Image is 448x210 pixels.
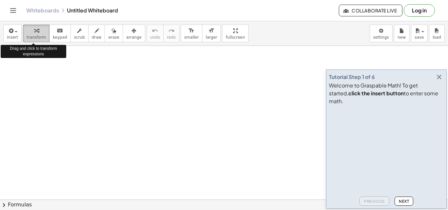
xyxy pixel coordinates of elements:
button: new [394,25,410,42]
span: settings [373,35,389,40]
span: keypad [53,35,67,40]
i: format_size [188,27,194,35]
b: click the insert button [348,90,404,97]
button: Collaborate Live [339,5,402,16]
div: Drag and click to transform expressions [1,45,66,58]
button: draw [88,25,105,42]
i: redo [168,27,174,35]
button: keyboardkeypad [49,25,71,42]
button: Log in [404,4,435,17]
button: erase [105,25,123,42]
span: fullscreen [226,35,245,40]
span: save [415,35,424,40]
button: insert [3,25,22,42]
div: Welcome to Graspable Math! To get started, to enter some math. [329,82,444,105]
button: transform [23,25,50,42]
span: erase [108,35,119,40]
span: scrub [74,35,85,40]
span: load [433,35,441,40]
span: Collaborate Live [344,8,397,13]
i: format_size [208,27,214,35]
button: format_sizesmaller [181,25,202,42]
span: new [397,35,406,40]
i: keyboard [57,27,63,35]
i: undo [152,27,158,35]
span: smaller [184,35,199,40]
button: arrange [123,25,145,42]
span: insert [7,35,18,40]
span: undo [150,35,160,40]
span: transform [27,35,46,40]
button: redoredo [163,25,179,42]
span: larger [206,35,217,40]
button: Toggle navigation [8,5,18,16]
span: redo [167,35,176,40]
div: Tutorial Step 1 of 6 [329,73,375,81]
button: load [429,25,445,42]
span: draw [92,35,102,40]
button: save [411,25,428,42]
a: Whiteboards [26,7,59,14]
span: Next [399,199,409,204]
button: fullscreen [222,25,248,42]
button: Next [395,197,413,206]
span: arrange [126,35,142,40]
button: undoundo [147,25,164,42]
button: format_sizelarger [202,25,221,42]
button: scrub [71,25,89,42]
button: settings [370,25,393,42]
